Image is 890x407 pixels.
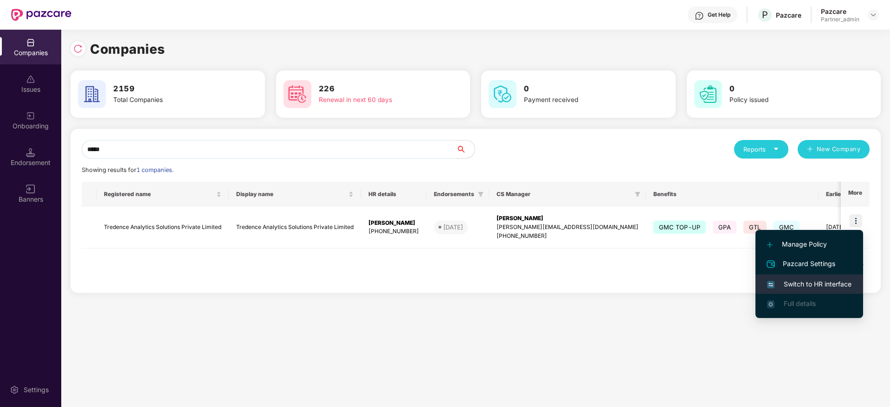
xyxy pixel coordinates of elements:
span: Full details [784,299,816,307]
div: Get Help [708,11,730,19]
img: svg+xml;base64,PHN2ZyBpZD0iSXNzdWVzX2Rpc2FibGVkIiB4bWxucz0iaHR0cDovL3d3dy53My5vcmcvMjAwMC9zdmciIH... [26,75,35,84]
div: [PHONE_NUMBER] [497,232,638,241]
button: search [456,140,475,159]
span: GMC TOP-UP [653,221,706,234]
h3: 0 [729,83,846,95]
img: svg+xml;base64,PHN2ZyB3aWR0aD0iMjAiIGhlaWdodD0iMjAiIHZpZXdCb3g9IjAgMCAyMCAyMCIgZmlsbD0ibm9uZSIgeG... [26,111,35,121]
span: P [762,9,768,20]
img: svg+xml;base64,PHN2ZyB4bWxucz0iaHR0cDovL3d3dy53My5vcmcvMjAwMC9zdmciIHdpZHRoPSI2MCIgaGVpZ2h0PSI2MC... [694,80,722,108]
img: svg+xml;base64,PHN2ZyBpZD0iSGVscC0zMngzMiIgeG1sbnM9Imh0dHA6Ly93d3cudzMub3JnLzIwMDAvc3ZnIiB3aWR0aD... [695,11,704,20]
th: More [841,182,870,207]
div: [PERSON_NAME] [497,214,638,223]
span: 1 companies. [136,166,174,173]
span: New Company [817,145,861,154]
img: svg+xml;base64,PHN2ZyB3aWR0aD0iMTQuNSIgaGVpZ2h0PSIxNC41IiB2aWV3Qm94PSIwIDAgMTYgMTYiIGZpbGw9Im5vbm... [26,148,35,157]
th: Benefits [646,182,819,207]
span: Endorsements [434,191,474,198]
div: [PHONE_NUMBER] [368,227,419,236]
div: Pazcare [821,7,859,16]
span: Switch to HR interface [767,279,851,289]
div: Payment received [524,95,641,105]
span: GMC [774,221,800,234]
th: Registered name [97,182,229,207]
h3: 0 [524,83,641,95]
span: filter [476,189,485,200]
td: Tredence Analytics Solutions Private Limited [229,207,361,248]
span: plus [807,146,813,153]
img: icon [849,214,862,227]
img: svg+xml;base64,PHN2ZyBpZD0iRHJvcGRvd24tMzJ4MzIiIHhtbG5zPSJodHRwOi8vd3d3LnczLm9yZy8yMDAwL3N2ZyIgd2... [870,11,877,19]
span: Manage Policy [767,239,851,249]
img: svg+xml;base64,PHN2ZyB4bWxucz0iaHR0cDovL3d3dy53My5vcmcvMjAwMC9zdmciIHdpZHRoPSI2MCIgaGVpZ2h0PSI2MC... [78,80,106,108]
span: Showing results for [82,166,174,173]
img: New Pazcare Logo [11,9,71,21]
div: Settings [21,385,52,394]
th: Earliest Renewal [819,182,878,207]
span: search [456,146,475,153]
h3: 226 [319,83,436,95]
img: svg+xml;base64,PHN2ZyB4bWxucz0iaHR0cDovL3d3dy53My5vcmcvMjAwMC9zdmciIHdpZHRoPSI2MCIgaGVpZ2h0PSI2MC... [489,80,516,108]
td: Tredence Analytics Solutions Private Limited [97,207,229,248]
span: Display name [236,191,347,198]
td: [DATE] [819,207,878,248]
img: svg+xml;base64,PHN2ZyB4bWxucz0iaHR0cDovL3d3dy53My5vcmcvMjAwMC9zdmciIHdpZHRoPSIyNCIgaGVpZ2h0PSIyNC... [765,259,776,270]
img: svg+xml;base64,PHN2ZyB4bWxucz0iaHR0cDovL3d3dy53My5vcmcvMjAwMC9zdmciIHdpZHRoPSI2MCIgaGVpZ2h0PSI2MC... [284,80,311,108]
span: Registered name [104,191,214,198]
h3: 2159 [113,83,230,95]
span: filter [633,189,642,200]
div: Renewal in next 60 days [319,95,436,105]
span: Pazcard Settings [767,259,851,270]
div: [PERSON_NAME][EMAIL_ADDRESS][DOMAIN_NAME] [497,223,638,232]
img: svg+xml;base64,PHN2ZyBpZD0iU2V0dGluZy0yMHgyMCIgeG1sbnM9Imh0dHA6Ly93d3cudzMub3JnLzIwMDAvc3ZnIiB3aW... [10,385,19,394]
span: CS Manager [497,191,631,198]
div: [PERSON_NAME] [368,219,419,228]
div: Total Companies [113,95,230,105]
h1: Companies [90,39,165,59]
th: Display name [229,182,361,207]
img: svg+xml;base64,PHN2ZyBpZD0iQ29tcGFuaWVzIiB4bWxucz0iaHR0cDovL3d3dy53My5vcmcvMjAwMC9zdmciIHdpZHRoPS... [26,38,35,47]
div: Pazcare [776,11,801,19]
img: svg+xml;base64,PHN2ZyB4bWxucz0iaHR0cDovL3d3dy53My5vcmcvMjAwMC9zdmciIHdpZHRoPSIxNi4zNjMiIGhlaWdodD... [767,300,774,308]
th: HR details [361,182,426,207]
img: svg+xml;base64,PHN2ZyB4bWxucz0iaHR0cDovL3d3dy53My5vcmcvMjAwMC9zdmciIHdpZHRoPSIxNiIgaGVpZ2h0PSIxNi... [767,281,774,288]
span: GTL [743,221,767,234]
div: Reports [743,145,779,154]
button: plusNew Company [798,140,870,159]
img: svg+xml;base64,PHN2ZyB4bWxucz0iaHR0cDovL3d3dy53My5vcmcvMjAwMC9zdmciIHdpZHRoPSIxMi4yMDEiIGhlaWdodD... [767,242,773,248]
div: Partner_admin [821,16,859,23]
div: [DATE] [443,223,463,232]
span: filter [635,191,640,197]
img: svg+xml;base64,PHN2ZyB3aWR0aD0iMTYiIGhlaWdodD0iMTYiIHZpZXdCb3g9IjAgMCAxNiAxNiIgZmlsbD0ibm9uZSIgeG... [26,184,35,194]
span: GPA [713,221,736,234]
span: filter [478,191,484,197]
div: Policy issued [729,95,846,105]
span: caret-down [773,146,779,152]
img: svg+xml;base64,PHN2ZyBpZD0iUmVsb2FkLTMyeDMyIiB4bWxucz0iaHR0cDovL3d3dy53My5vcmcvMjAwMC9zdmciIHdpZH... [73,44,83,53]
